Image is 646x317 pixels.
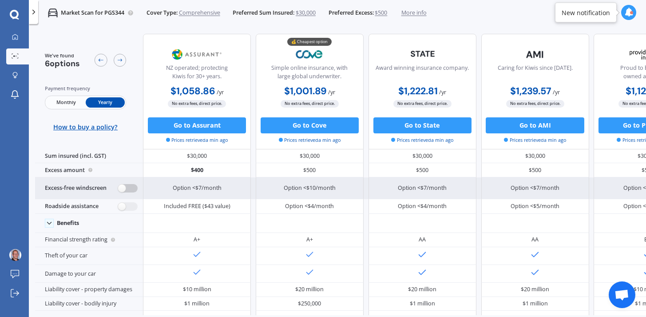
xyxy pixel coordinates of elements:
span: Monthly [46,97,85,108]
span: Yearly [86,97,125,108]
div: New notification [562,8,610,17]
span: Comprehensive [179,9,220,17]
div: Financial strength rating [35,233,143,247]
div: Option <$10/month [284,184,336,192]
div: Roadside assistance [35,199,143,213]
div: A+ [194,236,200,244]
span: Cover Type: [147,9,178,17]
div: $30,000 [143,149,251,164]
span: / yr [328,88,335,96]
span: Prices retrieved a min ago [166,136,228,144]
button: Go to AMI [486,117,584,133]
div: A+ [306,236,313,244]
div: NZ operated; protecting Kiwis for 30+ years. [150,64,244,84]
div: Option <$4/month [285,202,334,210]
div: Option <$7/month [173,184,222,192]
b: $1,239.57 [510,85,551,97]
span: Prices retrieved a min ago [504,136,566,144]
div: Theft of your car [35,247,143,265]
div: Option <$5/month [511,202,559,210]
span: Preferred Sum Insured: [233,9,294,17]
div: $10 million [183,285,211,293]
span: 6 options [45,58,80,69]
span: / yr [553,88,560,96]
div: $1 million [523,300,548,308]
button: Go to Cove [261,117,359,133]
div: Payment frequency [45,84,127,92]
div: $30,000 [256,149,364,164]
span: Prices retrieved a min ago [391,136,453,144]
div: $30,000 [481,149,589,164]
span: Prices retrieved a min ago [279,136,341,144]
div: AA [531,236,539,244]
img: State-text-1.webp [396,44,449,63]
img: Assurant.png [170,44,223,64]
div: $400 [143,163,251,177]
div: AA [419,236,426,244]
img: AMI-text-1.webp [509,44,562,64]
div: Option <$4/month [398,202,447,210]
div: Damage to your car [35,265,143,283]
button: Go to Assurant [148,117,246,133]
div: $250,000 [298,300,321,308]
div: $1 million [184,300,210,308]
p: Market Scan for PGS344 [61,9,124,17]
b: $1,001.89 [284,85,327,97]
span: Preferred Excess: [329,9,374,17]
span: How to buy a policy? [53,123,118,131]
div: Option <$7/month [398,184,447,192]
span: $500 [375,9,387,17]
div: Simple online insurance, with large global underwriter. [262,64,357,84]
div: Option <$7/month [511,184,559,192]
div: $20 million [521,285,549,293]
div: Included FREE ($43 value) [164,202,230,210]
div: $20 million [408,285,436,293]
span: / yr [439,88,446,96]
img: car.f15378c7a67c060ca3f3.svg [48,8,58,18]
span: We've found [45,52,80,59]
div: Award winning insurance company. [376,64,469,84]
div: $500 [481,163,589,177]
span: / yr [217,88,224,96]
b: $1,058.86 [170,85,215,97]
div: $500 [369,163,476,177]
b: $1,222.81 [398,85,438,97]
span: No extra fees, direct price. [506,100,564,108]
span: No extra fees, direct price. [281,100,339,108]
div: Open chat [609,281,635,308]
div: Liability cover - property damages [35,283,143,297]
div: $1 million [410,300,435,308]
div: $20 million [295,285,324,293]
img: ALV-UjUQ-QiiSTlmxfZ1zFyHI8N2dPkap_xqKgQvd4S1Fv1N4bmBn3pYzHKFIfKPRJMLiRChv9O6WE2frzJE0BKEfjKCr0Kb3... [9,249,21,261]
span: No extra fees, direct price. [393,100,452,108]
div: Excess amount [35,163,143,177]
span: No extra fees, direct price. [168,100,226,108]
button: Go to State [373,117,472,133]
div: $30,000 [369,149,476,164]
span: More info [401,9,427,17]
div: 💰 Cheapest option [287,38,332,46]
div: Excess-free windscreen [35,177,143,200]
div: Benefits [57,220,79,227]
img: Cove.webp [283,44,336,64]
div: $500 [256,163,364,177]
div: Sum insured (incl. GST) [35,149,143,164]
div: Caring for Kiwis since [DATE]. [498,64,573,84]
span: $30,000 [296,9,316,17]
div: Liability cover - bodily injury [35,297,143,311]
